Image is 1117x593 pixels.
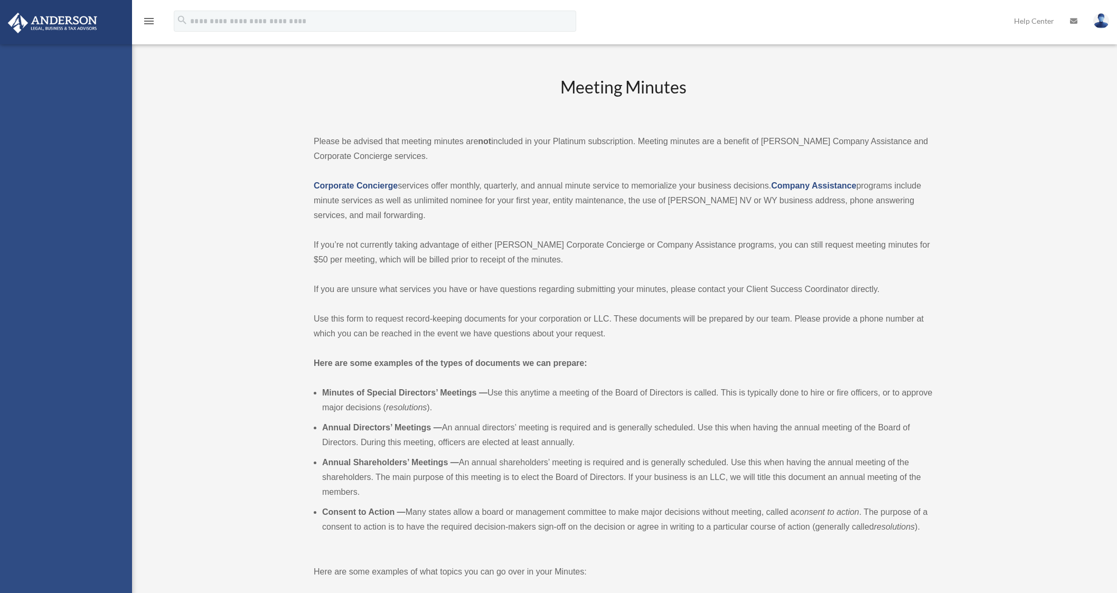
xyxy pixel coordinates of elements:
[314,282,933,297] p: If you are unsure what services you have or have questions regarding submitting your minutes, ple...
[322,507,406,516] b: Consent to Action —
[771,181,856,190] a: Company Assistance
[478,137,491,146] strong: not
[176,14,188,26] i: search
[322,455,933,500] li: An annual shareholders’ meeting is required and is generally scheduled. Use this when having the ...
[314,178,933,223] p: services offer monthly, quarterly, and annual minute service to memorialize your business decisio...
[314,238,933,267] p: If you’re not currently taking advantage of either [PERSON_NAME] Corporate Concierge or Company A...
[322,388,487,397] b: Minutes of Special Directors’ Meetings —
[874,522,915,531] em: resolutions
[314,312,933,341] p: Use this form to request record-keeping documents for your corporation or LLC. These documents wi...
[322,505,933,534] li: Many states allow a board or management committee to make major decisions without meeting, called...
[322,385,933,415] li: Use this anytime a meeting of the Board of Directors is called. This is typically done to hire or...
[314,134,933,164] p: Please be advised that meeting minutes are included in your Platinum subscription. Meeting minute...
[1093,13,1109,29] img: User Pic
[314,181,398,190] a: Corporate Concierge
[5,13,100,33] img: Anderson Advisors Platinum Portal
[143,18,155,27] a: menu
[322,458,459,467] b: Annual Shareholders’ Meetings —
[314,359,587,368] strong: Here are some examples of the types of documents we can prepare:
[314,76,933,119] h2: Meeting Minutes
[143,15,155,27] i: menu
[386,403,427,412] em: resolutions
[322,423,442,432] b: Annual Directors’ Meetings —
[322,420,933,450] li: An annual directors’ meeting is required and is generally scheduled. Use this when having the ann...
[837,507,859,516] em: action
[795,507,834,516] em: consent to
[314,564,933,579] p: Here are some examples of what topics you can go over in your Minutes:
